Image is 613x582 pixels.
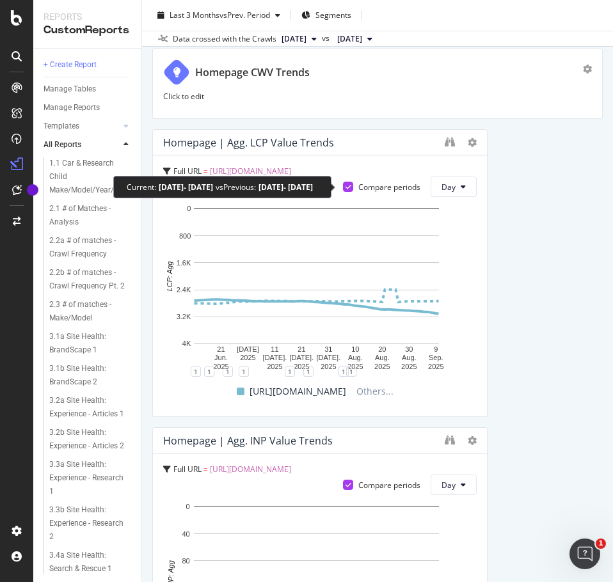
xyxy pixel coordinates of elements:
[317,354,341,362] text: [DATE].
[431,475,477,495] button: Day
[337,33,362,45] span: 2025 Jun. 8th
[219,10,270,20] span: vs Prev. Period
[259,182,313,193] div: [DATE] - [DATE]
[445,137,455,147] div: binoculars
[203,166,208,177] span: =
[152,5,285,26] button: Last 3 MonthsvsPrev. Period
[294,363,309,370] text: 2025
[173,166,202,177] span: Full URL
[332,31,378,47] button: [DATE]
[405,345,413,353] text: 30
[163,91,592,102] p: Click to edit
[49,266,125,293] div: 2.2b # of matches - Crawl Frequency Pt. 2
[298,345,305,353] text: 21
[216,182,256,193] div: vs Previous :
[49,234,125,261] div: 2.2a # of matches - Crawl Frequency
[321,363,336,370] text: 2025
[44,58,132,72] a: + Create Report
[214,354,228,362] text: Jun.
[351,384,399,399] span: Others...
[346,366,356,377] div: 1
[358,480,420,491] div: Compare periods
[173,464,202,475] span: Full URL
[27,184,38,196] div: Tooltip anchor
[445,435,455,445] div: binoculars
[182,340,191,348] text: 4K
[44,101,132,114] a: Manage Reports
[166,261,173,292] text: LCP: Agg
[237,345,259,353] text: [DATE]
[49,157,132,197] a: 1.1 Car & Research Child Make/Model/Year/Trim
[49,202,132,229] a: 2.1 # of Matches - Analysis
[49,362,123,389] div: 3.1b Site Health: BrandScape 2
[163,434,333,447] div: Homepage | Agg. INP Value Trends
[49,157,130,197] div: 1.1 Car & Research Child Make/Model/Year/Trim
[44,120,120,133] a: Templates
[240,354,255,362] text: 2025
[170,10,219,20] span: Last 3 Months
[159,182,213,193] div: [DATE] - [DATE]
[250,384,346,399] span: [URL][DOMAIN_NAME]
[49,394,125,421] div: 3.2a Site Health: Experience - Articles 1
[44,83,132,96] a: Manage Tables
[163,202,470,372] svg: A chart.
[239,366,249,377] div: 1
[152,48,603,119] div: Homepage CWV TrendsClick to edit
[49,298,132,325] a: 2.3 # of matches - Make/Model
[442,480,456,491] span: Day
[434,345,438,353] text: 9
[596,539,606,549] span: 1
[44,58,97,72] div: + Create Report
[44,83,96,96] div: Manage Tables
[186,503,190,511] text: 0
[569,539,600,569] iframe: Intercom live chat
[49,503,125,544] div: 3.3b Site Health: Experience - Research 2
[223,366,233,377] div: 1
[347,363,363,370] text: 2025
[303,366,314,377] div: 1
[374,363,390,370] text: 2025
[49,549,132,576] a: 3.4a Site Health: Search & Rescue 1
[49,202,122,229] div: 2.1 # of Matches - Analysis
[442,182,456,193] span: Day
[49,426,132,453] a: 3.2b Site Health: Experience - Articles 2
[44,138,81,152] div: All Reports
[49,458,132,498] a: 3.3a Site Health: Experience - Research 1
[358,182,420,193] div: Compare periods
[378,345,386,353] text: 20
[210,464,291,475] span: [URL][DOMAIN_NAME]
[276,31,322,47] button: [DATE]
[267,363,282,370] text: 2025
[182,530,189,538] text: 40
[401,363,417,370] text: 2025
[322,33,332,44] span: vs
[44,23,131,38] div: CustomReports
[217,345,225,353] text: 21
[44,101,100,114] div: Manage Reports
[324,345,332,353] text: 31
[375,354,390,362] text: Aug.
[49,266,132,293] a: 2.2b # of matches - Crawl Frequency Pt. 2
[213,363,228,370] text: 2025
[49,426,125,453] div: 3.2b Site Health: Experience - Articles 2
[338,366,349,377] div: 1
[49,298,123,325] div: 2.3 # of matches - Make/Model
[49,503,132,544] a: 3.3b Site Health: Experience - Research 2
[49,234,132,261] a: 2.2a # of matches - Crawl Frequency
[204,366,214,377] div: 1
[49,362,132,389] a: 3.1b Site Health: BrandScape 2
[203,464,208,475] span: =
[152,129,488,417] div: Homepage | Agg. LCP Value TrendsFull URL = [URL][DOMAIN_NAME]Compare periodsDayA chart.11111111[U...
[177,259,191,267] text: 1.6K
[163,136,334,149] div: Homepage | Agg. LCP Value Trends
[210,166,291,177] span: [URL][DOMAIN_NAME]
[177,313,191,321] text: 3.2K
[282,33,306,45] span: 2025 Sep. 7th
[583,65,592,74] div: gear
[49,330,123,357] div: 3.1a Site Health: BrandScape 1
[187,205,191,213] text: 0
[315,10,351,20] span: Segments
[285,366,295,377] div: 1
[49,549,125,576] div: 3.4a Site Health: Search & Rescue 1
